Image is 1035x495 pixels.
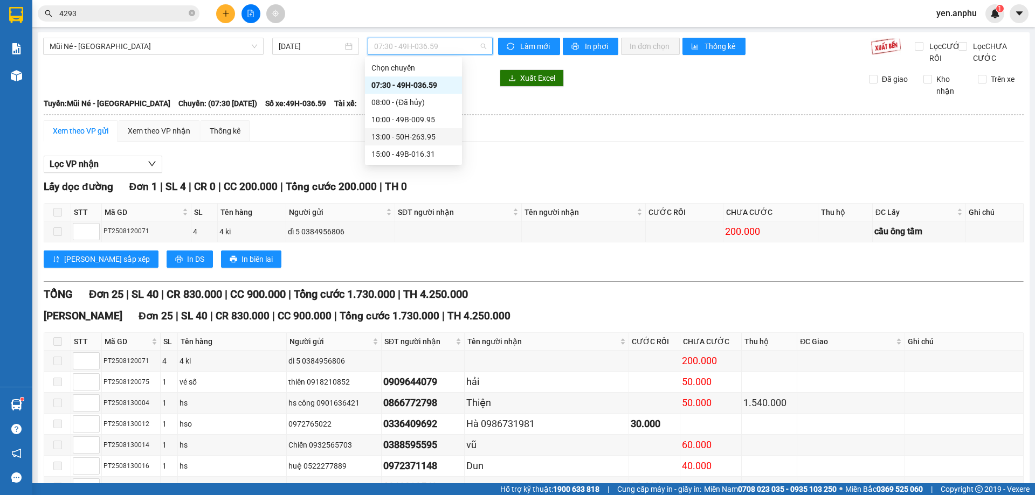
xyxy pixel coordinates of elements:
div: PT2508130012 [103,419,158,429]
div: vé số [180,376,285,388]
td: vũ [465,435,629,456]
th: CƯỚC RỒI [629,333,680,351]
td: Hà 0986731981 [465,414,629,435]
span: | [189,180,191,193]
span: CC 900.000 [278,310,332,322]
span: Mã GD [105,336,149,347]
div: PT2508120071 [103,356,158,366]
div: 4 ki [219,226,284,238]
div: Dun [466,458,627,473]
span: sync [507,43,516,51]
td: Dun [465,456,629,477]
div: thiên 0918210852 [288,376,379,388]
span: Hỗ trợ kỹ thuật: [500,483,599,495]
span: | [218,180,221,193]
span: printer [230,255,237,264]
span: Tổng cước 200.000 [286,180,377,193]
span: Số xe: 49H-036.59 [265,97,326,109]
div: PT2508120073 [103,482,158,492]
span: yen.anphu [928,6,985,20]
div: Xem theo VP nhận [128,125,190,137]
span: Tổng cước 1.730.000 [294,288,395,301]
img: solution-icon [11,43,22,54]
span: CR 830.000 [167,288,222,301]
span: Tổng cước 1.730.000 [340,310,439,322]
div: Chọn chuyến [365,59,462,76]
span: SL 4 [165,180,186,193]
span: Làm mới [520,40,551,52]
div: PT2508130004 [103,398,158,408]
th: CHƯA CƯỚC [680,333,742,351]
th: CƯỚC RỒI [646,204,724,221]
div: 1 [162,418,176,430]
span: Đã giao [878,73,912,85]
span: ĐC Lấy [875,206,955,218]
td: PT2508130014 [102,435,161,456]
td: 0972371148 [382,456,465,477]
div: PT2508120075 [103,377,158,387]
b: Tuyến: Mũi Né - [GEOGRAPHIC_DATA] [44,99,170,108]
span: 1 [998,5,1002,12]
div: chú 7 0913883363 [288,481,379,493]
span: Tài xế: [334,97,357,109]
span: plus [222,10,230,17]
span: Tên người nhận [525,206,634,218]
span: | [210,310,213,322]
span: TH 4.250.000 [447,310,510,322]
th: Tên hàng [178,333,287,351]
span: printer [571,43,581,51]
div: 200.000 [682,353,740,368]
img: warehouse-icon [11,399,22,410]
span: message [11,472,22,483]
input: Tìm tên, số ĐT hoặc mã đơn [59,8,187,19]
td: PT2508130016 [102,456,161,477]
span: close-circle [189,9,195,19]
td: 0909644079 [382,372,465,393]
sup: 1 [20,398,24,401]
img: 9k= [871,38,901,55]
th: STT [71,204,102,221]
div: 4 ki [180,355,285,367]
span: In phơi [585,40,610,52]
div: 50.000 [682,395,740,410]
input: 13/08/2025 [279,40,343,52]
button: aim [266,4,285,23]
img: icon-new-feature [990,9,1000,18]
div: 0336409692 [383,416,463,431]
td: PT2508120075 [102,372,161,393]
span: | [126,288,129,301]
span: Chuyến: (07:30 [DATE]) [178,97,257,109]
th: Ghi chú [905,333,1024,351]
span: Đơn 25 [139,310,173,322]
span: | [161,288,164,301]
td: Thiện [465,393,629,414]
span: [PERSON_NAME] sắp xếp [64,253,150,265]
span: TH 4.250.000 [403,288,468,301]
div: 15:00 - 49B-016.31 [371,148,456,160]
td: PT2508130004 [102,393,161,414]
strong: 1900 633 818 [553,485,599,493]
div: PT2508130016 [103,461,158,471]
span: | [398,288,401,301]
span: sort-ascending [52,255,60,264]
span: In biên lai [241,253,273,265]
div: 0972371148 [383,458,463,473]
span: 07:30 - 49H-036.59 [374,38,486,54]
th: SL [161,333,178,351]
div: 0866772798 [383,395,463,410]
sup: 1 [996,5,1004,12]
div: dì 5 0384956806 [288,226,393,238]
span: close-circle [189,10,195,16]
span: | [272,310,275,322]
div: 0919323569 [383,479,463,494]
div: 1 [162,460,176,472]
span: [PERSON_NAME] [44,310,122,322]
span: bar-chart [691,43,700,51]
button: printerIn DS [167,250,213,268]
div: 1.540.000 [743,395,795,410]
span: Đơn 1 [129,180,158,193]
div: PT2508130014 [103,440,158,450]
div: Xem theo VP gửi [53,125,108,137]
span: | [280,180,283,193]
span: download [508,74,516,83]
